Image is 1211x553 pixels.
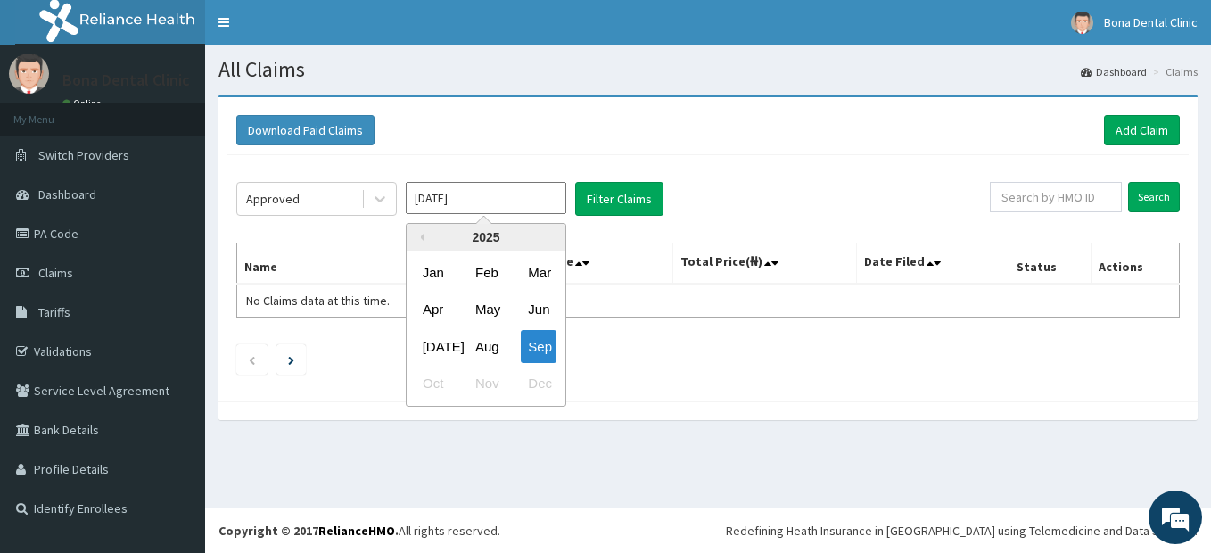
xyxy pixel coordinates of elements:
span: We're online! [103,164,246,344]
h1: All Claims [218,58,1198,81]
img: d_794563401_company_1708531726252_794563401 [33,89,72,134]
th: Actions [1091,243,1179,285]
input: Search [1128,182,1180,212]
div: Choose June 2025 [521,293,556,326]
div: Minimize live chat window [292,9,335,52]
a: RelianceHMO [318,523,395,539]
strong: Copyright © 2017 . [218,523,399,539]
li: Claims [1149,64,1198,79]
div: Choose January 2025 [416,256,451,289]
div: Redefining Heath Insurance in [GEOGRAPHIC_DATA] using Telemedicine and Data Science! [726,522,1198,540]
a: Previous page [248,351,256,367]
div: Choose April 2025 [416,293,451,326]
img: User Image [1071,12,1093,34]
div: Choose September 2025 [521,330,556,363]
div: month 2025-09 [407,254,565,402]
span: Dashboard [38,186,96,202]
button: Filter Claims [575,182,663,216]
span: No Claims data at this time. [246,293,390,309]
th: Total Price(₦) [672,243,856,285]
div: 2025 [407,224,565,251]
th: Status [1009,243,1091,285]
textarea: Type your message and hit 'Enter' [9,366,340,428]
input: Search by HMO ID [990,182,1122,212]
div: Choose July 2025 [416,330,451,363]
th: Date Filed [857,243,1009,285]
span: Bona Dental Clinic [1104,14,1198,30]
span: Tariffs [38,304,70,320]
span: Claims [38,265,73,281]
a: Dashboard [1081,64,1147,79]
th: Name [237,243,474,285]
div: Approved [246,190,300,208]
div: Choose August 2025 [468,330,504,363]
button: Download Paid Claims [236,115,375,145]
input: Select Month and Year [406,182,566,214]
a: Add Claim [1104,115,1180,145]
div: Choose March 2025 [521,256,556,289]
img: User Image [9,54,49,94]
div: Choose May 2025 [468,293,504,326]
a: Online [62,97,105,110]
footer: All rights reserved. [205,508,1211,553]
span: Switch Providers [38,147,129,163]
div: Choose February 2025 [468,256,504,289]
div: Chat with us now [93,100,300,123]
p: Bona Dental Clinic [62,72,190,88]
a: Next page [288,351,294,367]
button: Previous Year [416,233,424,242]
